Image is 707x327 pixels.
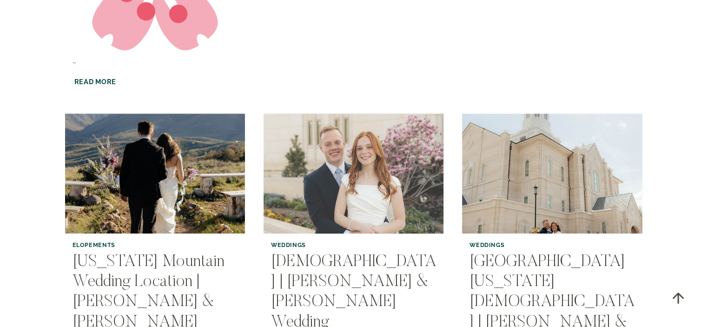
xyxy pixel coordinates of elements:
img: Utah Mountain Wedding Location | Johnnie & Jared [65,113,245,234]
img: Taylorsville Utah Temple | Jessica & Mitch’s Wedding [462,113,642,234]
a: Ogden Temple | Madison & Tate’s Wedding [264,113,443,234]
a: Elopements [73,241,115,248]
a: Read More [73,76,118,87]
a: Weddings [271,241,306,248]
img: Ogden Temple | Madison & Tate’s Wedding [262,112,445,234]
a: Scroll to top [663,283,693,313]
a: Weddings [469,241,504,248]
